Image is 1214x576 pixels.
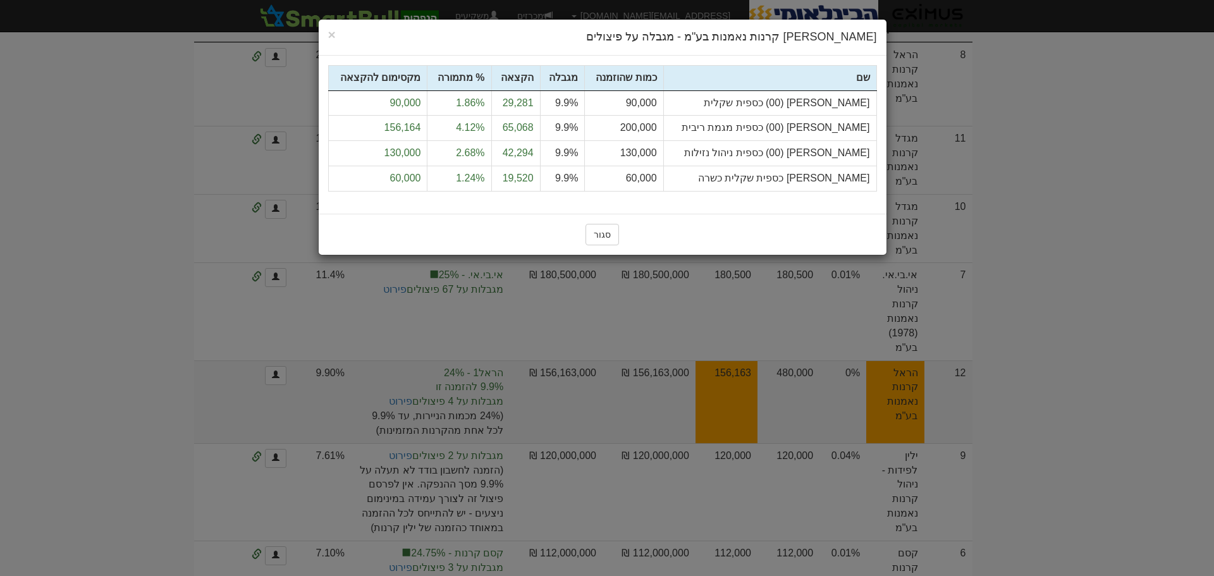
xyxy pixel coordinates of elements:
[540,65,585,90] th: מגבלה
[540,116,585,141] td: 9.9%
[328,141,427,166] td: 130,000
[663,116,876,141] td: [PERSON_NAME] (00) כספית מגמת ריבית
[427,90,491,116] td: 1.86%
[427,116,491,141] td: 4.12%
[491,116,540,141] td: 65,068
[585,166,663,192] td: 60,000
[663,166,876,192] td: [PERSON_NAME] כספית שקלית כשרה
[585,65,663,90] th: כמות שהוזמנה
[328,90,427,116] td: 90,000
[663,90,876,116] td: [PERSON_NAME] (00) כספית שקלית
[663,141,876,166] td: [PERSON_NAME] (00) כספית ניהול נזילות
[585,116,663,141] td: 200,000
[491,141,540,166] td: 42,294
[427,141,491,166] td: 2.68%
[328,65,427,90] th: מקסימום להקצאה
[351,360,510,443] td: הקצאה בפועל לקבוצת סמארטבול 24%, לתשומת ליבך: עדכון המגבלות ישנה את אפשרויות ההקצאה הסופיות.
[328,29,877,46] h4: [PERSON_NAME] קרנות נאמנות בע"מ - מגבלה על פיצולים
[328,166,427,192] td: 60,000
[491,65,540,90] th: הקצאה
[585,90,663,116] td: 90,000
[491,166,540,192] td: 19,520
[328,27,336,42] span: ×
[491,90,540,116] td: 29,281
[328,116,427,141] td: 156,164
[427,166,491,192] td: 1.24%
[540,141,585,166] td: 9.9%
[586,224,619,245] button: סגור
[585,141,663,166] td: 130,000
[540,90,585,116] td: 9.9%
[663,65,876,90] th: שם
[540,166,585,192] td: 9.9%
[427,65,491,90] th: % מתמורה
